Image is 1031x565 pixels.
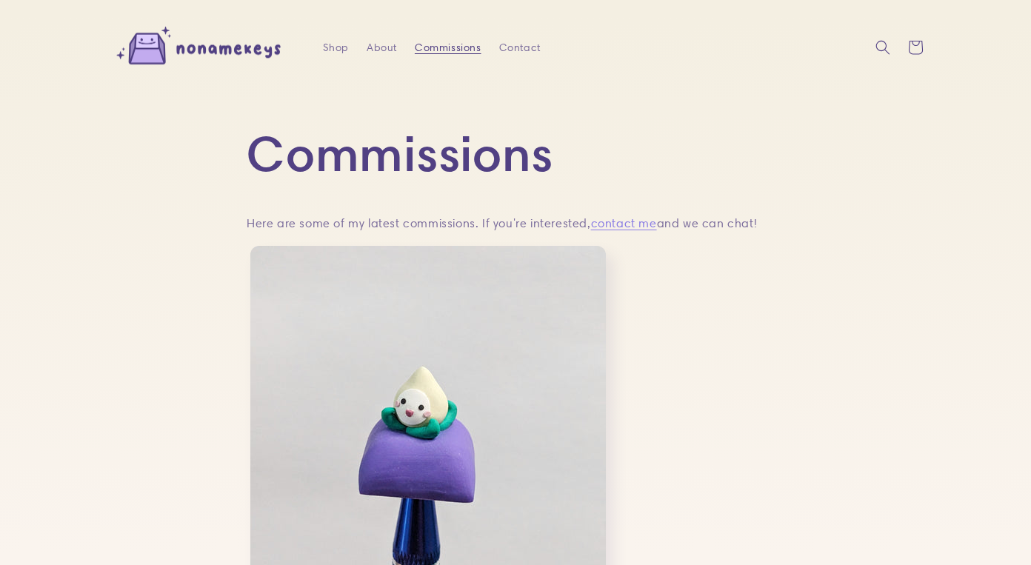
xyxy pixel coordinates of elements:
[314,32,358,63] a: Shop
[108,21,293,76] img: nonamekeys
[323,41,349,54] span: Shop
[367,41,397,54] span: About
[358,32,406,63] a: About
[591,216,657,230] a: contact me
[490,32,550,63] a: Contact
[247,122,784,184] h1: Commissions
[499,41,541,54] span: Contact
[406,32,490,63] a: Commissions
[415,41,481,54] span: Commissions
[867,31,899,64] summary: Search
[247,213,784,235] p: Here are some of my latest commissions. If you're interested, and we can chat!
